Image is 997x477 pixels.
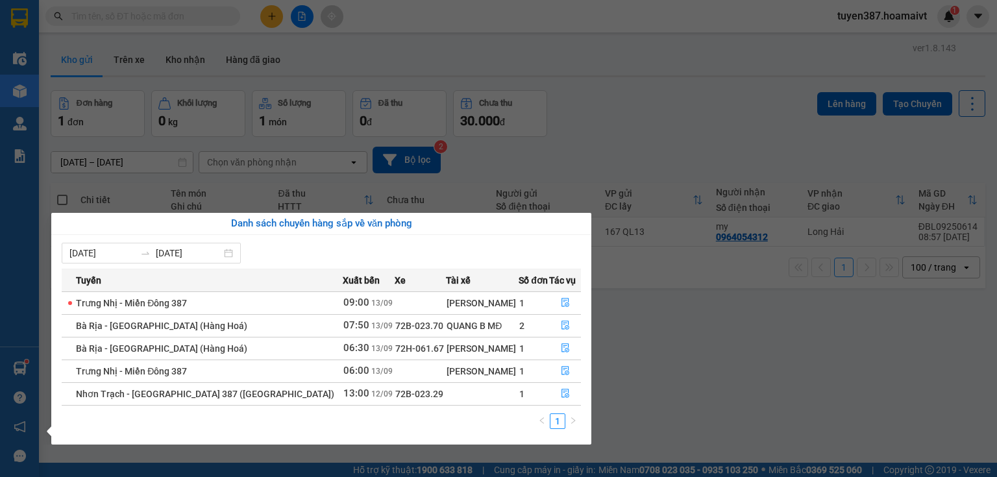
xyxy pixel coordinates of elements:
[550,315,580,336] button: file-done
[550,361,580,382] button: file-done
[343,297,369,308] span: 09:00
[76,366,187,376] span: Trưng Nhị - Miền Đông 387
[549,273,576,287] span: Tác vụ
[371,367,393,376] span: 13/09
[561,298,570,308] span: file-done
[538,417,546,424] span: left
[534,413,550,429] button: left
[76,389,334,399] span: Nhơn Trạch - [GEOGRAPHIC_DATA] 387 ([GEOGRAPHIC_DATA])
[561,321,570,331] span: file-done
[519,366,524,376] span: 1
[76,343,247,354] span: Bà Rịa - [GEOGRAPHIC_DATA] (Hàng Hoá)
[561,366,570,376] span: file-done
[343,365,369,376] span: 06:00
[550,384,580,404] button: file-done
[519,321,524,331] span: 2
[550,338,580,359] button: file-done
[343,319,369,331] span: 07:50
[519,343,524,354] span: 1
[371,389,393,398] span: 12/09
[343,387,369,399] span: 13:00
[156,246,221,260] input: Đến ngày
[565,413,581,429] li: Next Page
[569,417,577,424] span: right
[395,273,406,287] span: Xe
[447,319,518,333] div: QUANG B MĐ
[550,414,565,428] a: 1
[446,273,471,287] span: Tài xế
[395,343,444,354] span: 72H-061.67
[534,413,550,429] li: Previous Page
[550,413,565,429] li: 1
[76,298,187,308] span: Trưng Nhị - Miền Đông 387
[69,246,135,260] input: Từ ngày
[447,341,518,356] div: [PERSON_NAME]
[395,389,443,399] span: 72B-023.29
[140,248,151,258] span: to
[62,216,581,232] div: Danh sách chuyến hàng sắp về văn phòng
[550,293,580,313] button: file-done
[561,389,570,399] span: file-done
[519,273,548,287] span: Số đơn
[519,389,524,399] span: 1
[343,273,380,287] span: Xuất bến
[447,296,518,310] div: [PERSON_NAME]
[565,413,581,429] button: right
[371,299,393,308] span: 13/09
[343,342,369,354] span: 06:30
[561,343,570,354] span: file-done
[140,248,151,258] span: swap-right
[447,364,518,378] div: [PERSON_NAME]
[395,321,443,331] span: 72B-023.70
[76,321,247,331] span: Bà Rịa - [GEOGRAPHIC_DATA] (Hàng Hoá)
[76,273,101,287] span: Tuyến
[371,344,393,353] span: 13/09
[519,298,524,308] span: 1
[371,321,393,330] span: 13/09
